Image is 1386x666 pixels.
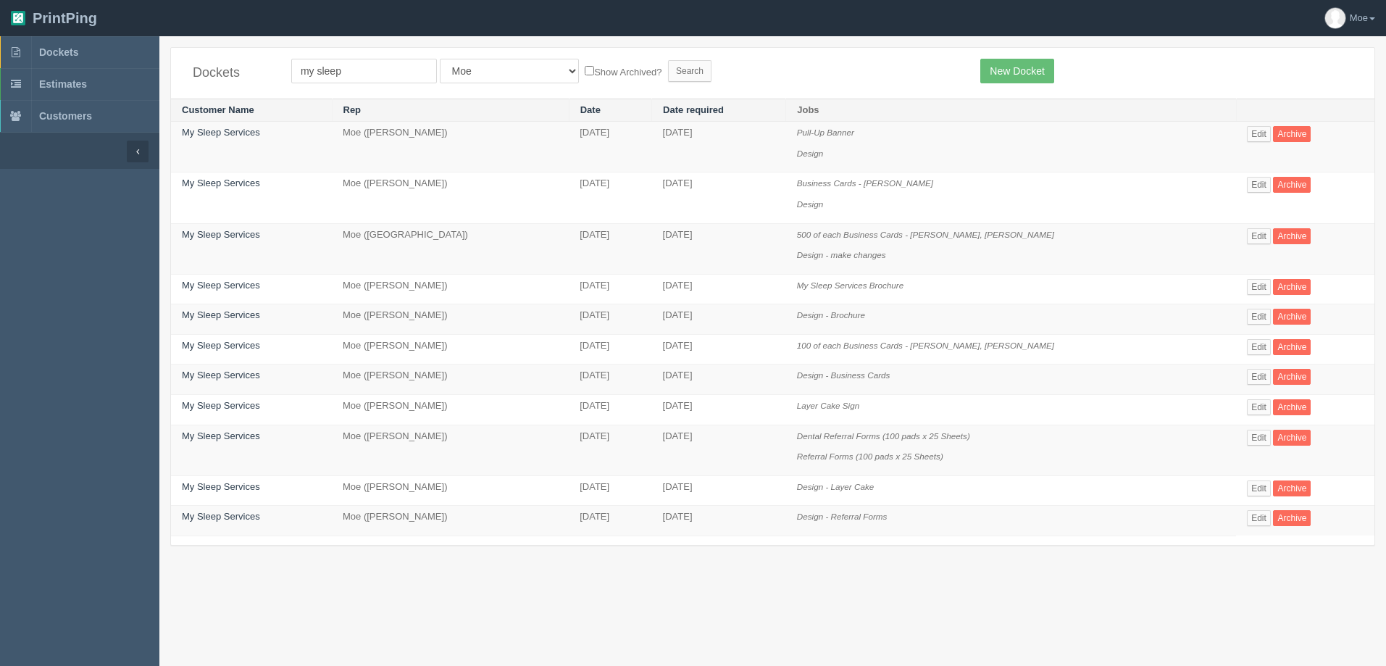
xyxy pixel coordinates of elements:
[797,431,970,441] i: Dental Referral Forms (100 pads x 25 Sheets)
[1247,309,1271,325] a: Edit
[652,172,786,223] td: [DATE]
[182,400,260,411] a: My Sleep Services
[797,512,888,521] i: Design - Referral Forms
[343,104,362,115] a: Rep
[1247,430,1271,446] a: Edit
[1247,339,1271,355] a: Edit
[182,280,260,291] a: My Sleep Services
[1247,177,1271,193] a: Edit
[569,425,651,475] td: [DATE]
[182,340,260,351] a: My Sleep Services
[652,394,786,425] td: [DATE]
[1247,480,1271,496] a: Edit
[797,370,890,380] i: Design - Business Cards
[332,122,569,172] td: Moe ([PERSON_NAME])
[332,304,569,335] td: Moe ([PERSON_NAME])
[569,506,651,536] td: [DATE]
[182,127,260,138] a: My Sleep Services
[332,334,569,365] td: Moe ([PERSON_NAME])
[786,99,1236,122] th: Jobs
[652,425,786,475] td: [DATE]
[668,60,711,82] input: Search
[652,475,786,506] td: [DATE]
[182,481,260,492] a: My Sleep Services
[11,11,25,25] img: logo-3e63b451c926e2ac314895c53de4908e5d424f24456219fb08d385ab2e579770.png
[652,223,786,274] td: [DATE]
[585,66,594,75] input: Show Archived?
[569,475,651,506] td: [DATE]
[797,199,823,209] i: Design
[797,451,943,461] i: Referral Forms (100 pads x 25 Sheets)
[1247,126,1271,142] a: Edit
[182,430,260,441] a: My Sleep Services
[569,394,651,425] td: [DATE]
[1273,126,1311,142] a: Archive
[1273,399,1311,415] a: Archive
[332,274,569,304] td: Moe ([PERSON_NAME])
[1273,510,1311,526] a: Archive
[1273,339,1311,355] a: Archive
[797,482,874,491] i: Design - Layer Cake
[797,310,865,320] i: Design - Brochure
[569,274,651,304] td: [DATE]
[797,401,859,410] i: Layer Cake Sign
[797,149,823,158] i: Design
[332,172,569,223] td: Moe ([PERSON_NAME])
[332,506,569,536] td: Moe ([PERSON_NAME])
[193,66,270,80] h4: Dockets
[182,309,260,320] a: My Sleep Services
[569,365,651,395] td: [DATE]
[332,425,569,475] td: Moe ([PERSON_NAME])
[39,78,87,90] span: Estimates
[663,104,724,115] a: Date required
[1273,279,1311,295] a: Archive
[797,178,933,188] i: Business Cards - [PERSON_NAME]
[569,304,651,335] td: [DATE]
[1325,8,1345,28] img: avatar_default-7531ab5dedf162e01f1e0bb0964e6a185e93c5c22dfe317fb01d7f8cd2b1632c.jpg
[291,59,437,83] input: Customer Name
[39,46,78,58] span: Dockets
[39,110,92,122] span: Customers
[797,250,886,259] i: Design - make changes
[182,511,260,522] a: My Sleep Services
[1273,177,1311,193] a: Archive
[569,223,651,274] td: [DATE]
[652,122,786,172] td: [DATE]
[569,172,651,223] td: [DATE]
[182,178,260,188] a: My Sleep Services
[652,506,786,536] td: [DATE]
[332,223,569,274] td: Moe ([GEOGRAPHIC_DATA])
[580,104,601,115] a: Date
[1247,510,1271,526] a: Edit
[585,63,661,80] label: Show Archived?
[1273,430,1311,446] a: Archive
[1247,228,1271,244] a: Edit
[797,230,1054,239] i: 500 of each Business Cards - [PERSON_NAME], [PERSON_NAME]
[652,365,786,395] td: [DATE]
[797,280,903,290] i: My Sleep Services Brochure
[1273,480,1311,496] a: Archive
[652,304,786,335] td: [DATE]
[569,334,651,365] td: [DATE]
[332,365,569,395] td: Moe ([PERSON_NAME])
[182,104,254,115] a: Customer Name
[182,229,260,240] a: My Sleep Services
[569,122,651,172] td: [DATE]
[1273,228,1311,244] a: Archive
[332,475,569,506] td: Moe ([PERSON_NAME])
[1273,309,1311,325] a: Archive
[797,341,1054,350] i: 100 of each Business Cards - [PERSON_NAME], [PERSON_NAME]
[1273,369,1311,385] a: Archive
[182,370,260,380] a: My Sleep Services
[980,59,1053,83] a: New Docket
[1247,399,1271,415] a: Edit
[1247,369,1271,385] a: Edit
[797,128,854,137] i: Pull-Up Banner
[652,274,786,304] td: [DATE]
[332,394,569,425] td: Moe ([PERSON_NAME])
[652,334,786,365] td: [DATE]
[1247,279,1271,295] a: Edit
